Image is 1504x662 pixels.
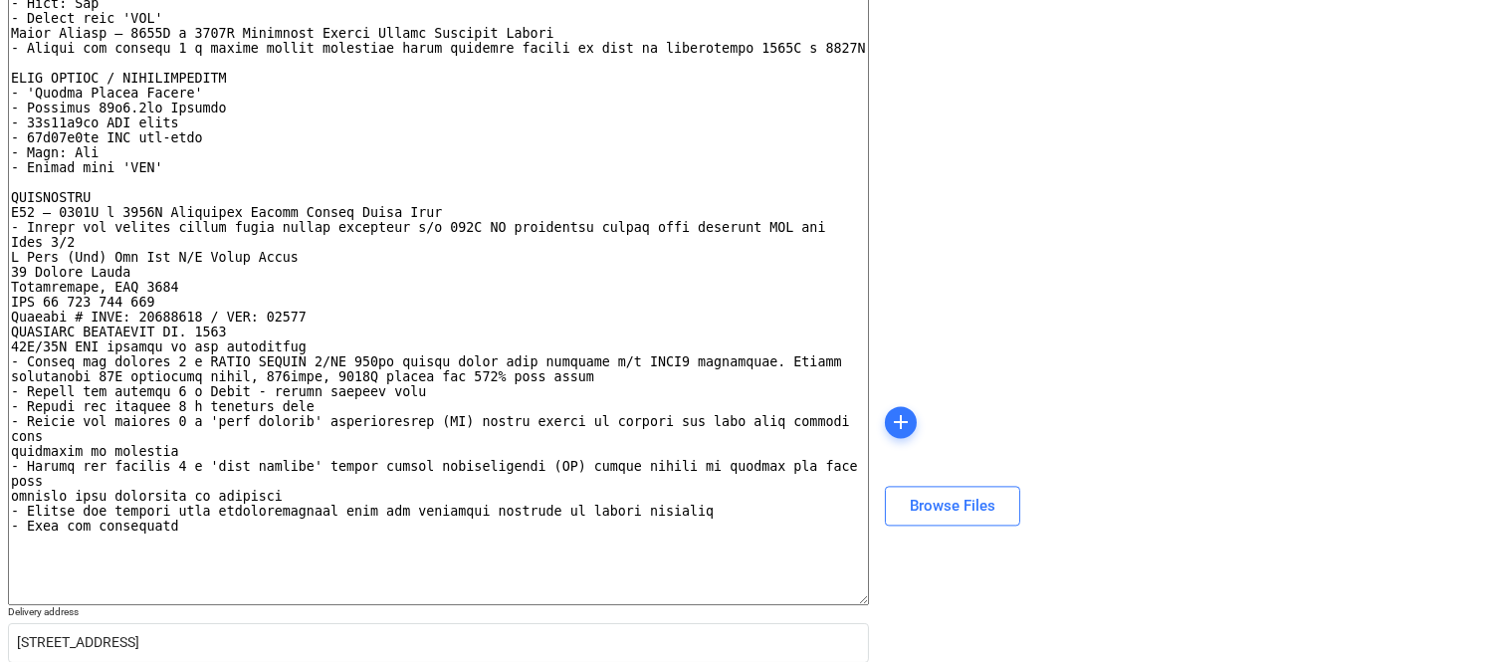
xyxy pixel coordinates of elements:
[889,411,913,435] span: add
[885,487,1020,527] button: Browse Files
[885,439,1477,543] div: Browse Files
[1404,566,1504,662] iframe: Chat Widget
[8,605,869,622] p: Delivery address
[910,494,995,520] div: Browse Files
